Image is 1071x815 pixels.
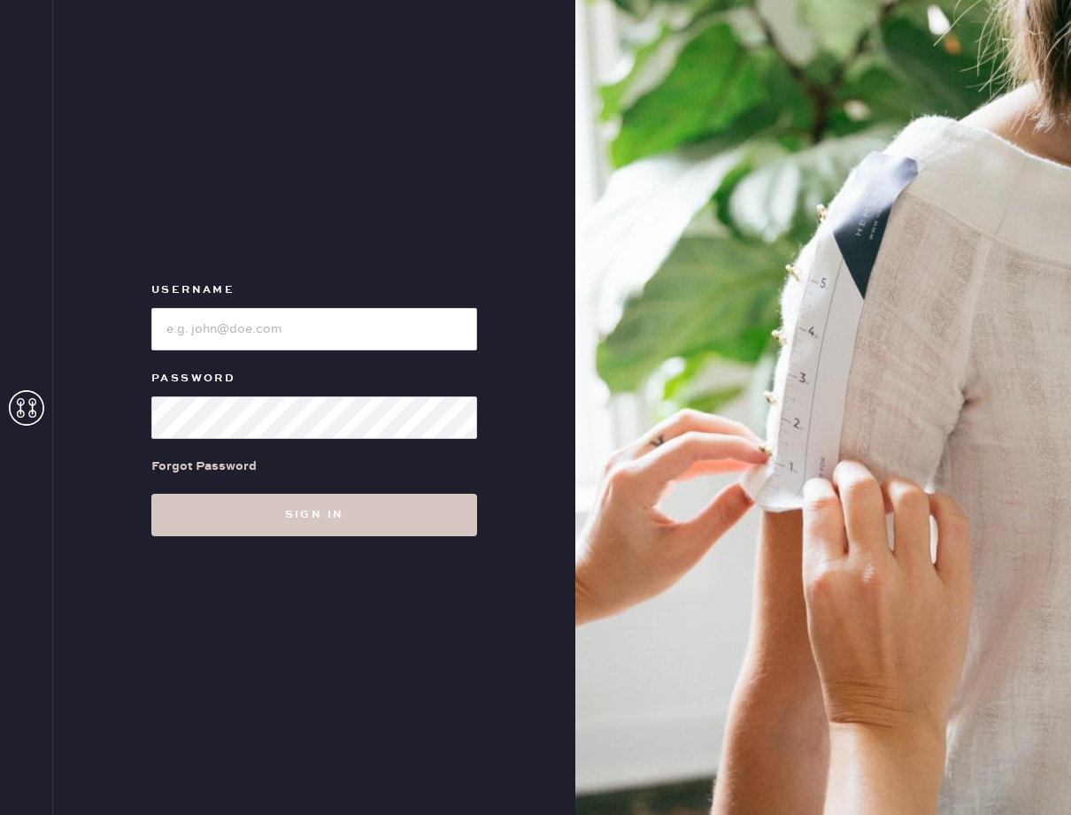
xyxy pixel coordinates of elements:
input: e.g. john@doe.com [151,308,477,350]
button: Sign in [151,494,477,536]
div: Forgot Password [151,457,257,476]
a: Forgot Password [151,439,257,494]
label: Username [151,280,477,301]
label: Password [151,368,477,389]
